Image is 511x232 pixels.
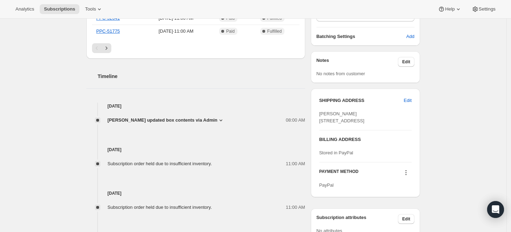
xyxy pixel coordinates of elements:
[145,28,207,35] span: [DATE] · 11:00 AM
[316,57,398,67] h3: Notes
[85,6,96,12] span: Tools
[402,31,419,42] button: Add
[286,204,305,211] span: 11:00 AM
[15,6,34,12] span: Analytics
[404,97,412,104] span: Edit
[398,214,414,224] button: Edit
[286,117,305,124] span: 08:00 AM
[44,6,75,12] span: Subscriptions
[40,4,79,14] button: Subscriptions
[316,71,365,76] span: No notes from customer
[316,33,406,40] h6: Batching Settings
[487,201,504,218] div: Open Intercom Messenger
[400,95,416,106] button: Edit
[402,216,410,222] span: Edit
[96,28,120,34] a: PPC-51775
[398,57,414,67] button: Edit
[316,214,398,224] h3: Subscription attributes
[86,103,305,110] h4: [DATE]
[434,4,466,14] button: Help
[107,117,217,124] span: [PERSON_NAME] updated box contents via Admin
[107,161,212,166] span: Subscription order held due to insufficient inventory.
[319,182,334,188] span: PayPal
[479,6,496,12] span: Settings
[445,6,454,12] span: Help
[107,205,212,210] span: Subscription order held due to insufficient inventory.
[107,117,224,124] button: [PERSON_NAME] updated box contents via Admin
[86,146,305,153] h4: [DATE]
[86,190,305,197] h4: [DATE]
[92,43,300,53] nav: Pagination
[101,43,111,53] button: Next
[11,4,38,14] button: Analytics
[226,28,235,34] span: Paid
[81,4,107,14] button: Tools
[319,150,353,155] span: Stored in PayPal
[402,59,410,65] span: Edit
[319,97,404,104] h3: SHIPPING ADDRESS
[319,169,359,178] h3: PAYMENT METHOD
[406,33,414,40] span: Add
[319,136,412,143] h3: BILLING ADDRESS
[267,28,282,34] span: Fulfilled
[319,111,365,123] span: [PERSON_NAME] [STREET_ADDRESS]
[286,160,305,167] span: 11:00 AM
[98,73,305,80] h2: Timeline
[467,4,500,14] button: Settings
